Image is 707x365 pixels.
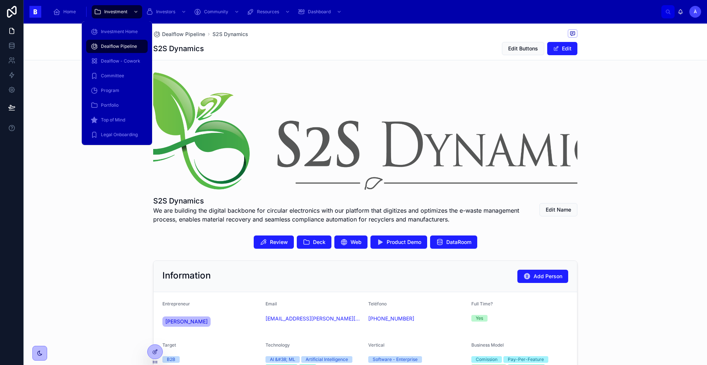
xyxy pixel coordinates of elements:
span: Product Demo [387,238,421,246]
button: Edit [547,42,577,55]
div: Pay-Per-Feature [508,356,544,363]
span: Home [63,9,76,15]
span: Deck [313,238,326,246]
span: Resources [257,9,279,15]
a: Community [191,5,243,18]
div: Artificial Intelligence [306,356,348,363]
a: S2S Dynamics [212,31,248,38]
div: B2B [167,356,175,363]
span: Target [162,342,176,348]
span: À [694,9,697,15]
span: Web [351,238,362,246]
span: Edit Name [546,206,571,213]
button: Product Demo [370,235,427,249]
a: [PHONE_NUMBER] [368,315,414,322]
span: [PERSON_NAME] [165,318,208,325]
span: Email [265,301,277,306]
h1: S2S Dynamics [153,43,204,54]
a: Portfolio [86,99,148,112]
span: Business Model [471,342,504,348]
span: Top of Mind [101,117,125,123]
a: Resources [245,5,294,18]
span: Community [204,9,228,15]
button: Web [334,235,367,249]
span: Technology [265,342,290,348]
a: Investment [92,5,142,18]
a: Home [51,5,81,18]
span: Portfolio [101,102,119,108]
a: Legal Onboarding [86,128,148,141]
h1: S2S Dynamics [153,196,522,206]
span: Investors [156,9,175,15]
a: Dealflow Pipeline [153,31,205,38]
button: DataRoom [430,235,477,249]
img: App logo [29,6,41,18]
a: Program [86,84,148,97]
a: Top of Mind [86,113,148,127]
span: Program [101,88,119,93]
span: Full Time? [471,301,493,306]
a: Investors [144,5,190,18]
a: [PERSON_NAME] [162,316,211,327]
span: Dealflow Pipeline [162,31,205,38]
span: Edit Buttons [508,45,538,52]
button: Add Person [517,270,568,283]
a: Dealflow - Cowork [86,54,148,68]
h2: Information [162,270,211,281]
a: Dashboard [295,5,345,18]
a: [EMAIL_ADDRESS][PERSON_NAME][DOMAIN_NAME] [265,315,363,322]
span: Legal Onboarding [101,132,138,138]
div: Software - Enterprise [373,356,418,363]
span: Investment [104,9,127,15]
span: Teléfono [368,301,387,306]
span: We are building the digital backbone for circular electronics with our platform that digitizes an... [153,206,522,224]
a: Dealflow Pipeline [86,40,148,53]
span: Investment Home [101,29,138,35]
span: Review [270,238,288,246]
button: Edit Buttons [502,42,544,55]
span: Committee [101,73,124,79]
button: Review [254,235,294,249]
span: Dashboard [308,9,331,15]
span: Dealflow - Cowork [101,58,140,64]
a: Investment Home [86,25,148,38]
button: Edit Name [539,203,577,216]
a: Committee [86,69,148,82]
div: AI &#38; ML [270,356,295,363]
span: Entrepreneur [162,301,190,306]
span: Dealflow Pipeline [101,43,137,49]
button: Deck [297,235,331,249]
div: Comission [476,356,497,363]
span: Vertical [368,342,384,348]
span: Add Person [534,273,562,280]
div: Yes [476,315,483,322]
div: scrollable content [47,4,661,20]
span: DataRoom [446,238,471,246]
